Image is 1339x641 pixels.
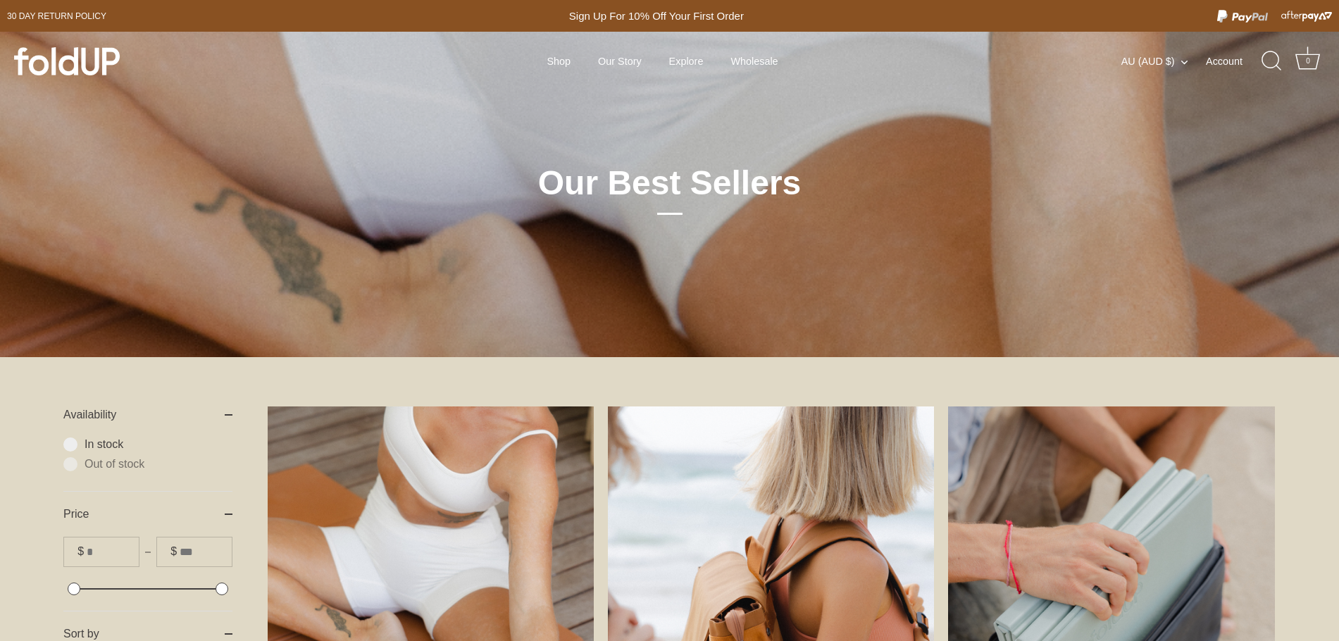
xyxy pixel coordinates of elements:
input: From [87,537,139,566]
a: Explore [656,48,715,75]
img: foldUP [14,47,120,75]
a: Our Story [586,48,654,75]
a: Shop [535,48,583,75]
a: Search [1257,46,1288,77]
input: To [180,537,232,566]
a: Account [1206,53,1267,70]
span: $ [77,544,84,558]
div: 0 [1301,54,1315,68]
span: $ [170,544,177,558]
summary: Availability [63,392,232,437]
span: In stock [85,437,232,452]
h1: Our Best Sellers [434,162,906,215]
span: Out of stock [85,457,232,471]
a: Wholesale [718,48,790,75]
button: AU (AUD $) [1121,55,1203,68]
a: Cart [1293,46,1324,77]
a: foldUP [14,47,218,75]
summary: Price [63,492,232,537]
div: Primary navigation [512,48,813,75]
a: 30 day Return policy [7,8,106,25]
